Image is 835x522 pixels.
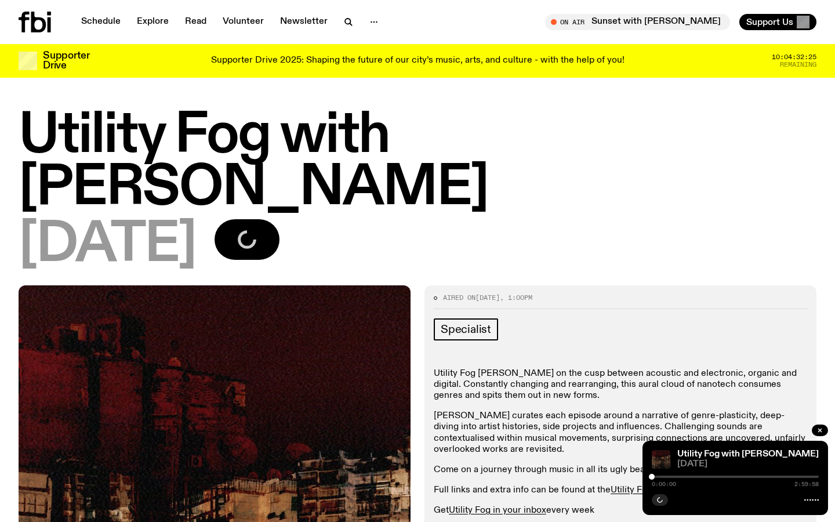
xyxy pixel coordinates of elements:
span: Support Us [746,17,793,27]
p: Utility Fog [PERSON_NAME] on the cusp between acoustic and electronic, organic and digital. Const... [434,368,807,402]
a: Utility Fog in your inbox [449,506,546,515]
img: Cover to (SAFETY HAZARD) مخاطر السلامة by electroneya, MARTINA and TNSXORDS [652,450,670,469]
a: Utility Fog with [PERSON_NAME] [677,449,819,459]
span: 2:59:58 [794,481,819,487]
p: Come on a journey through music in all its ugly beauty. [434,465,807,476]
p: [PERSON_NAME] curates each episode around a narrative of genre-plasticity, deep-diving into artis... [434,411,807,455]
a: Volunteer [216,14,271,30]
span: Aired on [443,293,475,302]
span: , 1:00pm [500,293,532,302]
h1: Utility Fog with [PERSON_NAME] [19,110,816,215]
span: Specialist [441,323,491,336]
span: 10:04:32:25 [772,54,816,60]
a: Explore [130,14,176,30]
button: Support Us [739,14,816,30]
span: 0:00:00 [652,481,676,487]
button: On AirSunset with [PERSON_NAME] [545,14,730,30]
span: [DATE] [677,460,819,469]
a: Newsletter [273,14,335,30]
h3: Supporter Drive [43,51,89,71]
span: Remaining [780,61,816,68]
span: [DATE] [475,293,500,302]
a: Read [178,14,213,30]
a: Schedule [74,14,128,30]
a: Specialist [434,318,498,340]
p: Full links and extra info can be found at the [434,485,807,496]
p: Get every week [434,505,807,516]
span: [DATE] [19,219,196,271]
a: Utility Fog blog [611,485,673,495]
p: Supporter Drive 2025: Shaping the future of our city’s music, arts, and culture - with the help o... [211,56,625,66]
